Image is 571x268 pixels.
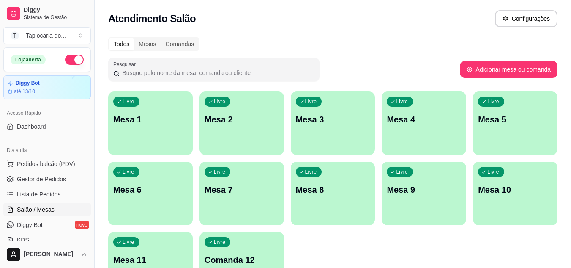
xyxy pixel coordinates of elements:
[123,98,134,105] p: Livre
[17,175,66,183] span: Gestor de Pedidos
[3,27,91,44] button: Select a team
[17,122,46,131] span: Dashboard
[11,31,19,40] span: T
[487,169,499,175] p: Livre
[487,98,499,105] p: Livre
[123,239,134,246] p: Livre
[123,169,134,175] p: Livre
[113,61,139,68] label: Pesquisar
[305,169,317,175] p: Livre
[109,38,134,50] div: Todos
[3,144,91,157] div: Dia a dia
[3,244,91,265] button: [PERSON_NAME]
[3,188,91,201] a: Lista de Pedidos
[382,162,466,225] button: LivreMesa 9
[108,91,193,155] button: LivreMesa 1
[14,88,35,95] article: até 13/10
[113,254,188,266] p: Mesa 11
[387,113,461,125] p: Mesa 4
[3,75,91,99] a: Diggy Botaté 13/10
[214,239,226,246] p: Livre
[214,169,226,175] p: Livre
[305,98,317,105] p: Livre
[205,254,279,266] p: Comanda 12
[24,14,87,21] span: Sistema de Gestão
[460,61,557,78] button: Adicionar mesa ou comanda
[396,169,408,175] p: Livre
[3,233,91,247] a: KDS
[291,91,375,155] button: LivreMesa 3
[296,113,370,125] p: Mesa 3
[3,3,91,24] a: DiggySistema de Gestão
[17,221,43,229] span: Diggy Bot
[3,106,91,120] div: Acesso Rápido
[134,38,161,50] div: Mesas
[11,55,46,64] div: Loja aberta
[3,172,91,186] a: Gestor de Pedidos
[113,184,188,196] p: Mesa 6
[291,162,375,225] button: LivreMesa 8
[478,184,552,196] p: Mesa 10
[3,203,91,216] a: Salão / Mesas
[24,251,77,258] span: [PERSON_NAME]
[296,184,370,196] p: Mesa 8
[205,184,279,196] p: Mesa 7
[396,98,408,105] p: Livre
[495,10,557,27] button: Configurações
[17,236,29,244] span: KDS
[387,184,461,196] p: Mesa 9
[3,120,91,133] a: Dashboard
[17,190,61,199] span: Lista de Pedidos
[382,91,466,155] button: LivreMesa 4
[108,162,193,225] button: LivreMesa 6
[108,12,196,25] h2: Atendimento Salão
[161,38,199,50] div: Comandas
[113,113,188,125] p: Mesa 1
[478,113,552,125] p: Mesa 5
[24,6,87,14] span: Diggy
[199,91,284,155] button: LivreMesa 2
[120,69,314,77] input: Pesquisar
[205,113,279,125] p: Mesa 2
[214,98,226,105] p: Livre
[473,162,557,225] button: LivreMesa 10
[65,55,84,65] button: Alterar Status
[473,91,557,155] button: LivreMesa 5
[3,157,91,171] button: Pedidos balcão (PDV)
[199,162,284,225] button: LivreMesa 7
[17,205,55,214] span: Salão / Mesas
[3,218,91,232] a: Diggy Botnovo
[26,31,66,40] div: Tapiocaria do ...
[16,80,40,86] article: Diggy Bot
[17,160,75,168] span: Pedidos balcão (PDV)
